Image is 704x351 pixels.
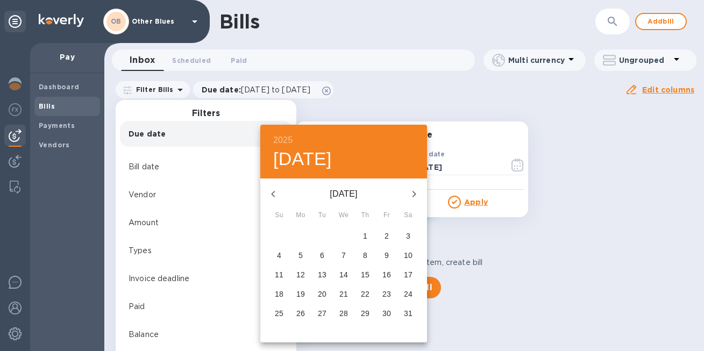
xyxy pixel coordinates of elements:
[312,304,332,323] button: 27
[334,265,353,284] button: 14
[275,269,283,280] p: 11
[361,269,369,280] p: 15
[399,284,418,304] button: 24
[312,284,332,304] button: 20
[355,265,375,284] button: 15
[273,148,332,170] button: [DATE]
[291,246,310,265] button: 5
[269,246,289,265] button: 4
[363,249,367,260] p: 8
[334,304,353,323] button: 28
[269,304,289,323] button: 25
[377,210,396,221] span: Fr
[334,246,353,265] button: 7
[382,307,391,318] p: 30
[355,210,375,221] span: Th
[269,284,289,304] button: 18
[312,210,332,221] span: Tu
[406,230,410,241] p: 3
[291,304,310,323] button: 26
[399,226,418,246] button: 3
[275,307,283,318] p: 25
[312,265,332,284] button: 13
[385,230,389,241] p: 2
[291,210,310,221] span: Mo
[339,288,348,299] p: 21
[339,269,348,280] p: 14
[377,226,396,246] button: 2
[404,249,413,260] p: 10
[318,288,326,299] p: 20
[277,249,281,260] p: 4
[377,304,396,323] button: 30
[385,249,389,260] p: 9
[269,265,289,284] button: 11
[377,265,396,284] button: 16
[334,284,353,304] button: 21
[286,188,401,200] p: [DATE]
[291,265,310,284] button: 12
[275,288,283,299] p: 18
[291,284,310,304] button: 19
[355,246,375,265] button: 8
[404,288,413,299] p: 24
[363,230,367,241] p: 1
[318,269,326,280] p: 13
[404,307,413,318] p: 31
[355,304,375,323] button: 29
[399,304,418,323] button: 31
[273,133,293,148] button: 2025
[342,249,346,260] p: 7
[399,265,418,284] button: 17
[355,226,375,246] button: 1
[382,269,391,280] p: 16
[399,210,418,221] span: Sa
[377,246,396,265] button: 9
[320,249,324,260] p: 6
[361,307,369,318] p: 29
[296,269,305,280] p: 12
[296,307,305,318] p: 26
[296,288,305,299] p: 19
[312,246,332,265] button: 6
[318,307,326,318] p: 27
[355,284,375,304] button: 22
[339,307,348,318] p: 28
[399,246,418,265] button: 10
[382,288,391,299] p: 23
[377,284,396,304] button: 23
[404,269,413,280] p: 17
[361,288,369,299] p: 22
[334,210,353,221] span: We
[269,210,289,221] span: Su
[298,249,303,260] p: 5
